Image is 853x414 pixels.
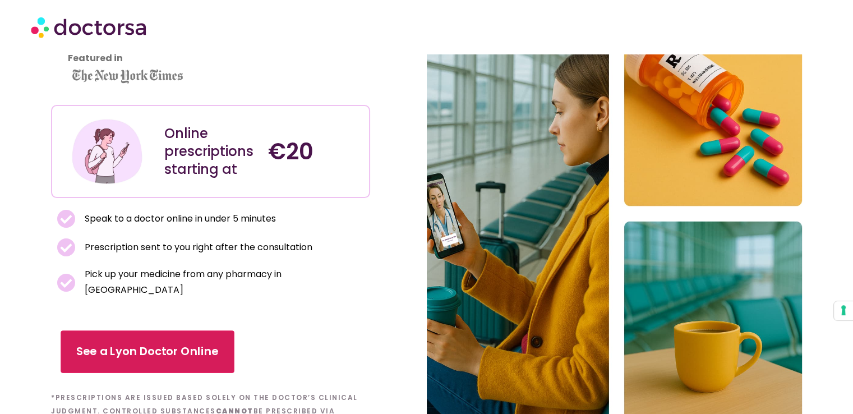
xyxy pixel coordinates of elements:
span: See a Lyon Doctor Online [76,344,219,360]
span: Prescription sent to you right after the consultation [82,240,312,255]
span: Speak to a doctor online in under 5 minutes [82,211,276,227]
img: Illustration depicting a young woman in a casual outfit, engaged with her smartphone. She has a p... [70,114,144,188]
button: Your consent preferences for tracking technologies [834,301,853,320]
div: Online prescriptions starting at [164,125,257,178]
strong: Featured in [68,52,123,65]
h4: €20 [268,138,361,165]
a: See a Lyon Doctor Online [61,330,234,373]
span: Pick up your medicine from any pharmacy in [GEOGRAPHIC_DATA] [82,266,365,298]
